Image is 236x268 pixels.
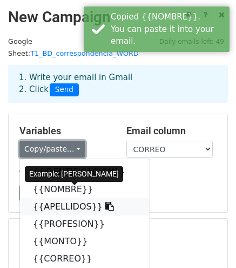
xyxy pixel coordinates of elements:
[20,215,150,233] a: {{PROFESION}}
[111,11,225,48] div: Copied {{NOMBRE}}. You can paste it into your email.
[20,250,150,267] a: {{CORREO}}
[25,166,123,182] div: Example: [PERSON_NAME]
[20,198,150,215] a: {{APELLIDOS}}
[8,8,228,27] h2: New Campaign
[20,233,150,250] a: {{MONTO}}
[126,125,217,137] h5: Email column
[182,216,236,268] div: Widget de chat
[50,83,79,96] span: Send
[8,37,139,58] small: Google Sheet:
[11,71,225,96] div: 1. Write your email in Gmail 2. Click
[182,216,236,268] iframe: Chat Widget
[20,164,150,181] a: {{IDENTIFICACION}}
[19,141,85,158] a: Copy/paste...
[19,125,110,137] h5: Variables
[20,181,150,198] a: {{NOMBRE}}
[30,49,139,57] a: T1_BD_correspondencia_WORD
